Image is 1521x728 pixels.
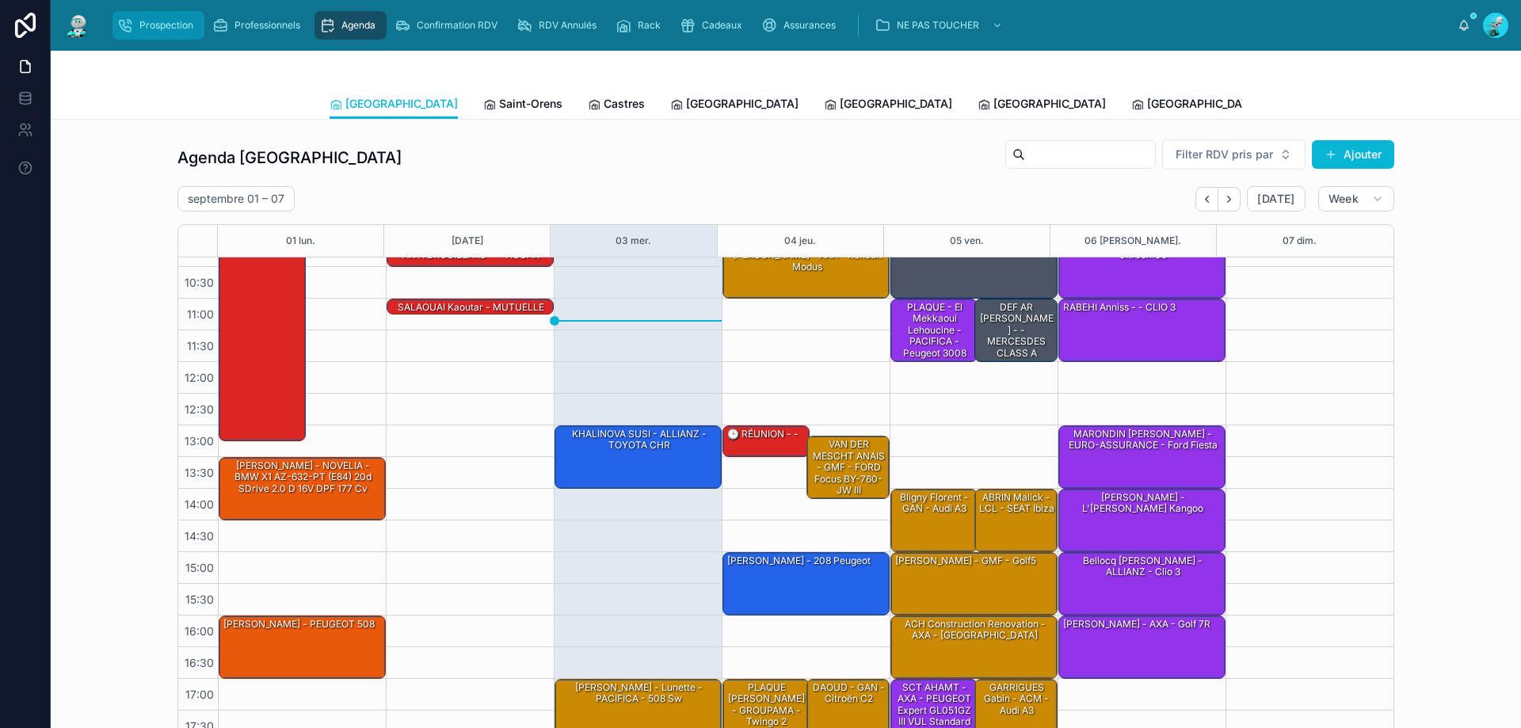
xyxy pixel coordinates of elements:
[512,11,608,40] a: RDV Annulés
[975,490,1058,551] div: ABRIN Malick - LCL - SEAT Ibiza
[978,490,1057,516] div: ABRIN Malick - LCL - SEAT Ibiza
[1059,616,1225,678] div: [PERSON_NAME] - AXA - Golf 7R
[314,11,387,40] a: Agenda
[558,427,720,453] div: KHALINOVA SUSI - ALLIANZ - TOYOTA CHR
[219,173,305,440] div: Seb absent la matinée - -
[891,299,977,361] div: PLAQUE - El Mekkaoui Lehoucine - PACIFICA - peugeot 3008
[112,11,204,40] a: Prospection
[387,299,553,315] div: SALAOUAI Kaoutar - MUTUELLE DE POITIERS - Clio 4
[181,497,218,511] span: 14:00
[390,300,552,326] div: SALAOUAI Kaoutar - MUTUELLE DE POITIERS - Clio 4
[1318,186,1394,212] button: Week
[686,96,799,112] span: [GEOGRAPHIC_DATA]
[417,19,497,32] span: Confirmation RDV
[616,225,651,257] div: 03 mer.
[1062,554,1224,580] div: Bellocq [PERSON_NAME] - ALLIANZ - Clio 3
[1062,617,1212,631] div: [PERSON_NAME] - AXA - Golf 7R
[345,96,458,112] span: [GEOGRAPHIC_DATA]
[757,11,847,40] a: Assurances
[723,236,889,298] div: PLAQUE - Chapeau [PERSON_NAME] - AXA - Renault modus
[341,19,375,32] span: Agenda
[1062,300,1177,314] div: RABEHI Anniss - - CLIO 3
[894,617,1056,643] div: ACH construction renovation - AXA - [GEOGRAPHIC_DATA]
[181,656,218,669] span: 16:30
[181,371,218,384] span: 12:00
[783,19,836,32] span: Assurances
[1257,192,1294,206] span: [DATE]
[183,339,218,353] span: 11:30
[1085,225,1181,257] button: 06 [PERSON_NAME].
[670,90,799,121] a: [GEOGRAPHIC_DATA]
[222,617,376,631] div: [PERSON_NAME] - PEUGEOT 508
[891,490,977,551] div: Bligny Florent - GAN - Audi A3
[555,426,721,488] div: KHALINOVA SUSI - ALLIANZ - TOYOTA CHR
[807,436,890,498] div: VAN DER MESCHT ANAIS - GMF - FORD Focus BY-760-JW III Hatchback 1.6 SCTi 16V EcoBoost S&S 150 cv
[978,90,1106,121] a: [GEOGRAPHIC_DATA]
[726,427,800,441] div: 🕒 RÉUNION - -
[894,554,1038,568] div: [PERSON_NAME] - GMF - Golf5
[539,19,597,32] span: RDV Annulés
[181,402,218,416] span: 12:30
[499,96,562,112] span: Saint-Orens
[726,554,872,568] div: [PERSON_NAME] - 208 Peugeot
[611,11,672,40] a: Rack
[604,96,645,112] span: Castres
[286,225,315,257] button: 01 lun.
[891,553,1057,615] div: [PERSON_NAME] - GMF - Golf5
[1062,427,1224,453] div: MARONDIN [PERSON_NAME] - EURO-ASSURANCE - Ford fiesta
[177,147,402,169] h1: Agenda [GEOGRAPHIC_DATA]
[675,11,753,40] a: Cadeaux
[219,616,385,678] div: [PERSON_NAME] - PEUGEOT 508
[1147,96,1260,112] span: [GEOGRAPHIC_DATA]
[993,96,1106,112] span: [GEOGRAPHIC_DATA]
[558,680,720,707] div: [PERSON_NAME] - Lunette - PACIFICA - 508 sw
[870,11,1011,40] a: NE PAS TOUCHER
[897,19,979,32] span: NE PAS TOUCHER
[208,11,311,40] a: Professionnels
[1328,192,1359,206] span: Week
[1195,187,1218,212] button: Back
[1059,236,1225,298] div: [PERSON_NAME] - L'OLIVIER - Citroën c3
[181,434,218,448] span: 13:00
[1247,186,1305,212] button: [DATE]
[1059,553,1225,615] div: Bellocq [PERSON_NAME] - ALLIANZ - Clio 3
[1218,187,1241,212] button: Next
[181,624,218,638] span: 16:00
[894,300,976,360] div: PLAQUE - El Mekkaoui Lehoucine - PACIFICA - peugeot 3008
[390,11,509,40] a: Confirmation RDV
[1162,139,1306,170] button: Select Button
[1059,490,1225,551] div: [PERSON_NAME] - L'[PERSON_NAME] kangoo
[219,458,385,520] div: [PERSON_NAME] - NOVELIA - BMW X1 AZ-632-PT (E84) 20d sDrive 2.0 d 16V DPF 177 cv
[891,616,1057,678] div: ACH construction renovation - AXA - [GEOGRAPHIC_DATA]
[181,561,218,574] span: 15:00
[330,90,458,120] a: [GEOGRAPHIC_DATA]
[950,225,984,257] div: 05 ven.
[1176,147,1273,162] span: Filter RDV pris par
[105,8,1458,43] div: scrollable content
[824,90,952,121] a: [GEOGRAPHIC_DATA]
[840,96,952,112] span: [GEOGRAPHIC_DATA]
[978,680,1057,718] div: GARRIGUES Gabin - ACM - audi a3
[894,490,976,516] div: Bligny Florent - GAN - Audi A3
[181,466,218,479] span: 13:30
[978,300,1057,360] div: DEF AR [PERSON_NAME] - - MERCESDES CLASS A
[702,19,742,32] span: Cadeaux
[188,191,284,207] h2: septembre 01 – 07
[1062,490,1224,516] div: [PERSON_NAME] - L'[PERSON_NAME] kangoo
[1312,140,1394,169] button: Ajouter
[810,680,889,707] div: DAOUD - GAN - Citroën C2
[638,19,661,32] span: Rack
[181,244,218,257] span: 10:00
[483,90,562,121] a: Saint-Orens
[222,459,384,496] div: [PERSON_NAME] - NOVELIA - BMW X1 AZ-632-PT (E84) 20d sDrive 2.0 d 16V DPF 177 cv
[1283,225,1317,257] div: 07 dim.
[452,225,483,257] div: [DATE]
[181,529,218,543] span: 14:30
[1059,299,1225,361] div: RABEHI Anniss - - CLIO 3
[234,19,300,32] span: Professionnels
[183,307,218,321] span: 11:00
[723,553,889,615] div: [PERSON_NAME] - 208 Peugeot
